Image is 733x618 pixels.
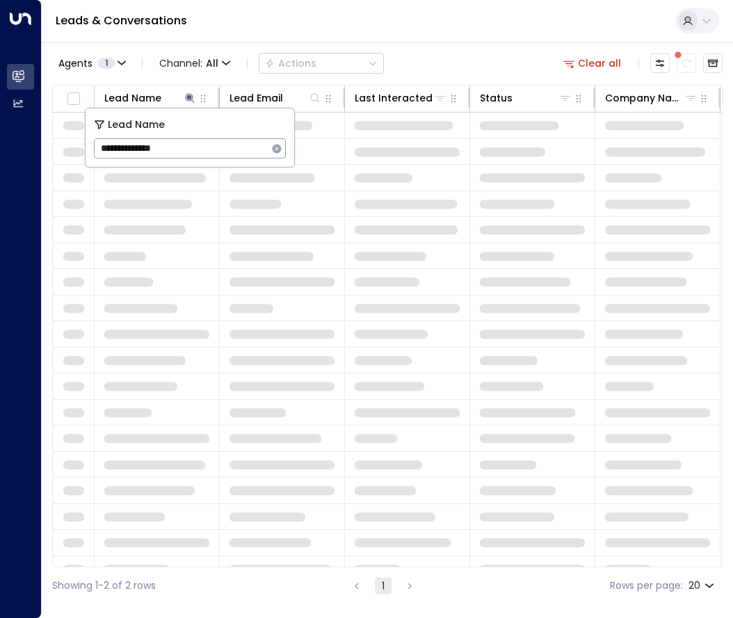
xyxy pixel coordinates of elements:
div: Actions [265,57,316,70]
span: Lead Name [108,117,165,133]
div: Company Name [605,90,698,106]
button: Clear all [558,54,627,73]
div: Status [480,90,572,106]
div: 20 [688,576,717,596]
div: Showing 1-2 of 2 rows [52,578,156,593]
div: Button group with a nested menu [259,53,384,74]
label: Rows per page: [610,578,683,593]
span: There are new threads available. Refresh the grid to view the latest updates. [677,54,696,73]
span: Agents [58,58,92,68]
button: Agents1 [52,54,131,73]
a: Leads & Conversations [56,13,187,29]
div: Last Interacted [355,90,433,106]
button: page 1 [375,578,392,594]
nav: pagination navigation [348,577,419,594]
span: 1 [98,58,115,69]
div: Lead Email [229,90,283,106]
button: Channel:All [154,54,236,73]
button: Customize [650,54,670,73]
div: Lead Name [104,90,161,106]
div: Lead Name [104,90,197,106]
div: Status [480,90,513,106]
button: Actions [259,53,384,74]
span: All [206,58,218,69]
button: Archived Leads [703,54,723,73]
span: Channel: [154,54,236,73]
div: Lead Email [229,90,322,106]
div: Company Name [605,90,684,106]
div: Last Interacted [355,90,447,106]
